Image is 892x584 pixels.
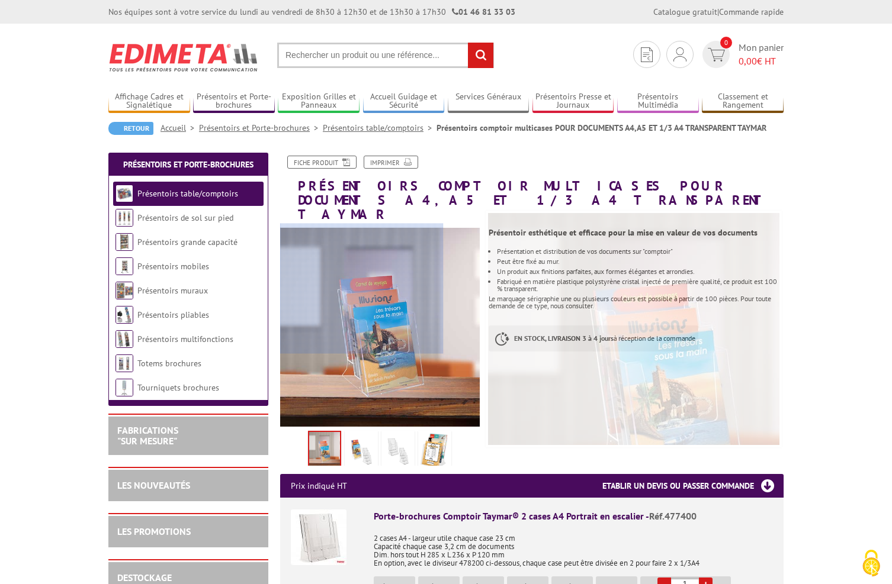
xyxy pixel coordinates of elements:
[137,212,233,223] a: Présentoirs de sol sur pied
[452,7,515,17] strong: 01 46 81 33 03
[309,432,340,469] img: porte_brochures_comptoirs_multicases_a4_a5_1-3a4_taymar_477300_mise_en_situation.jpg
[115,379,133,396] img: Tourniquets brochures
[115,233,133,251] img: Présentoirs grande capacité
[851,544,892,584] button: Cookies (fenêtre modale)
[739,55,757,67] span: 0,00
[117,525,191,537] a: LES PROMOTIONS
[137,382,219,393] a: Tourniquets brochures
[421,433,449,470] img: presentoir_3cases_a4_eco_portrait_escalier__477300_.jpg
[363,92,445,111] a: Accueil Guidage et Sécurité
[108,6,515,18] div: Nos équipes sont à votre service du lundi au vendredi de 8h30 à 12h30 et de 13h30 à 17h30
[649,510,697,522] span: Réf.477400
[117,424,178,447] a: FABRICATIONS"Sur Mesure"
[287,156,357,169] a: Fiche produit
[468,43,493,68] input: rechercher
[602,474,784,498] h3: Etablir un devis ou passer commande
[437,122,766,134] li: Présentoirs comptoir multicases POUR DOCUMENTS A4,A5 ET 1/3 A4 TRANSPARENT TAYMAR
[739,54,784,68] span: € HT
[532,92,614,111] a: Présentoirs Presse et Journaux
[193,92,275,111] a: Présentoirs et Porte-brochures
[137,188,238,199] a: Présentoirs table/comptoirs
[115,209,133,227] img: Présentoirs de sol sur pied
[374,509,773,523] div: Porte-brochures Comptoir Taymar® 2 cases A4 Portrait en escalier -
[641,47,653,62] img: devis rapide
[137,261,209,272] a: Présentoirs mobiles
[278,92,360,111] a: Exposition Grilles et Panneaux
[115,354,133,372] img: Totems brochures
[719,7,784,17] a: Commande rapide
[347,433,376,470] img: porte_brochures_comptoirs_477300_vide_plein.jpg
[137,285,208,296] a: Présentoirs muraux
[115,257,133,275] img: Présentoirs mobiles
[137,309,209,320] a: Présentoirs pliables
[739,41,784,68] span: Mon panier
[115,282,133,299] img: Présentoirs muraux
[374,526,773,567] p: 2 cases A4 - largeur utile chaque case 23 cm Capacité chaque case 3,2 cm de documents Dim. hors t...
[720,37,732,49] span: 0
[291,474,347,498] p: Prix indiqué HT
[617,92,699,111] a: Présentoirs Multimédia
[384,433,412,470] img: porte_brochures_comptoirs_477300.jpg
[488,198,843,553] img: porte_brochures_comptoirs_multicases_a4_a5_1-3a4_taymar_477300_mise_en_situation.jpg
[291,509,346,565] img: Porte-brochures Comptoir Taymar® 2 cases A4 Portrait en escalier
[115,185,133,202] img: Présentoirs table/comptoirs
[108,36,259,79] img: Edimeta
[702,92,784,111] a: Classement et Rangement
[653,6,784,18] div: |
[323,122,437,133] a: Présentoirs table/comptoirs
[199,122,323,133] a: Présentoirs et Porte-brochures
[708,48,725,62] img: devis rapide
[137,358,201,369] a: Totems brochures
[117,479,190,491] a: LES NOUVEAUTÉS
[115,330,133,348] img: Présentoirs multifonctions
[115,306,133,324] img: Présentoirs pliables
[653,7,717,17] a: Catalogue gratuit
[137,334,233,344] a: Présentoirs multifonctions
[108,122,153,135] a: Retour
[123,159,254,170] a: Présentoirs et Porte-brochures
[161,122,199,133] a: Accueil
[448,92,530,111] a: Services Généraux
[137,237,238,247] a: Présentoirs grande capacité
[271,156,792,222] h1: Présentoirs comptoir multicases POUR DOCUMENTS A4,A5 ET 1/3 A4 TRANSPARENT TAYMAR
[673,47,686,62] img: devis rapide
[700,41,784,68] a: devis rapide 0 Mon panier 0,00€ HT
[277,43,494,68] input: Rechercher un produit ou une référence...
[117,572,172,583] a: DESTOCKAGE
[108,92,190,111] a: Affichage Cadres et Signalétique
[856,548,886,578] img: Cookies (fenêtre modale)
[364,156,418,169] a: Imprimer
